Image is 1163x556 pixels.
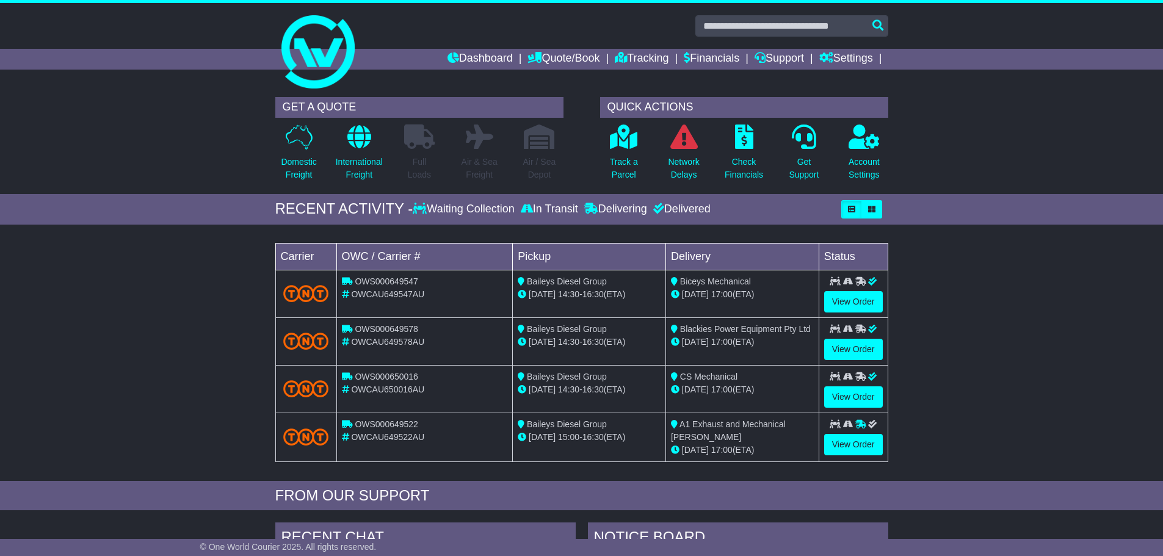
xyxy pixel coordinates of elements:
[523,156,556,181] p: Air / Sea Depot
[819,49,873,70] a: Settings
[671,444,814,457] div: (ETA)
[355,276,418,286] span: OWS000649547
[336,156,383,181] p: International Freight
[404,156,435,181] p: Full Loads
[527,372,607,381] span: Baileys Diesel Group
[610,156,638,181] p: Track a Parcel
[447,49,513,70] a: Dashboard
[275,243,336,270] td: Carrier
[819,243,888,270] td: Status
[283,428,329,445] img: TNT_Domestic.png
[665,243,819,270] td: Delivery
[513,243,666,270] td: Pickup
[600,97,888,118] div: QUICK ACTIONS
[283,333,329,349] img: TNT_Domestic.png
[671,419,786,442] span: A1 Exhaust and Mechanical [PERSON_NAME]
[755,49,804,70] a: Support
[711,337,733,347] span: 17:00
[588,522,888,555] div: NOTICE BOARD
[527,276,607,286] span: Baileys Diesel Group
[529,432,556,442] span: [DATE]
[682,337,709,347] span: [DATE]
[200,542,377,552] span: © One World Courier 2025. All rights reserved.
[351,432,424,442] span: OWCAU649522AU
[529,385,556,394] span: [DATE]
[413,203,517,216] div: Waiting Collection
[667,124,700,188] a: NetworkDelays
[788,124,819,188] a: GetSupport
[824,386,883,408] a: View Order
[275,97,563,118] div: GET A QUOTE
[711,289,733,299] span: 17:00
[680,324,811,334] span: Blackies Power Equipment Pty Ltd
[824,434,883,455] a: View Order
[711,445,733,455] span: 17:00
[462,156,498,181] p: Air & Sea Freight
[824,339,883,360] a: View Order
[680,372,737,381] span: CS Mechanical
[582,337,604,347] span: 16:30
[281,156,316,181] p: Domestic Freight
[527,49,600,70] a: Quote/Book
[275,200,413,218] div: RECENT ACTIVITY -
[582,432,604,442] span: 16:30
[529,337,556,347] span: [DATE]
[355,324,418,334] span: OWS000649578
[668,156,699,181] p: Network Delays
[336,243,513,270] td: OWC / Carrier #
[682,289,709,299] span: [DATE]
[609,124,639,188] a: Track aParcel
[684,49,739,70] a: Financials
[682,445,709,455] span: [DATE]
[711,385,733,394] span: 17:00
[789,156,819,181] p: Get Support
[671,336,814,348] div: (ETA)
[615,49,668,70] a: Tracking
[558,289,579,299] span: 14:30
[280,124,317,188] a: DomesticFreight
[335,124,383,188] a: InternationalFreight
[283,285,329,301] img: TNT_Domestic.png
[518,288,661,301] div: - (ETA)
[283,380,329,397] img: TNT_Domestic.png
[724,124,764,188] a: CheckFinancials
[351,289,424,299] span: OWCAU649547AU
[355,419,418,429] span: OWS000649522
[355,372,418,381] span: OWS000650016
[582,289,604,299] span: 16:30
[581,203,650,216] div: Delivering
[849,156,880,181] p: Account Settings
[848,124,880,188] a: AccountSettings
[527,324,607,334] span: Baileys Diesel Group
[275,487,888,505] div: FROM OUR SUPPORT
[275,522,576,555] div: RECENT CHAT
[558,385,579,394] span: 14:30
[558,432,579,442] span: 15:00
[518,203,581,216] div: In Transit
[682,385,709,394] span: [DATE]
[671,383,814,396] div: (ETA)
[527,419,607,429] span: Baileys Diesel Group
[518,336,661,348] div: - (ETA)
[680,276,751,286] span: Biceys Mechanical
[671,288,814,301] div: (ETA)
[518,431,661,444] div: - (ETA)
[824,291,883,312] a: View Order
[518,383,661,396] div: - (ETA)
[529,289,556,299] span: [DATE]
[650,203,711,216] div: Delivered
[558,337,579,347] span: 14:30
[725,156,763,181] p: Check Financials
[351,337,424,347] span: OWCAU649578AU
[582,385,604,394] span: 16:30
[351,385,424,394] span: OWCAU650016AU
